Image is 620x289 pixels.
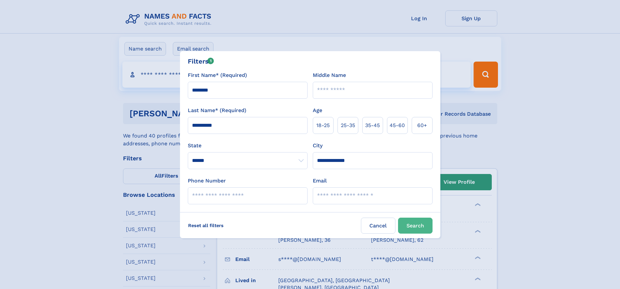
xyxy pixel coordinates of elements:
label: Last Name* (Required) [188,107,246,114]
label: Cancel [361,218,395,234]
label: State [188,142,308,150]
span: 35‑45 [365,122,380,129]
label: Reset all filters [184,218,228,233]
label: Age [313,107,322,114]
label: Phone Number [188,177,226,185]
span: 18‑25 [316,122,330,129]
span: 60+ [417,122,427,129]
span: 25‑35 [341,122,355,129]
div: Filters [188,56,214,66]
label: Middle Name [313,71,346,79]
label: First Name* (Required) [188,71,247,79]
label: Email [313,177,327,185]
span: 45‑60 [390,122,405,129]
label: City [313,142,323,150]
button: Search [398,218,433,234]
